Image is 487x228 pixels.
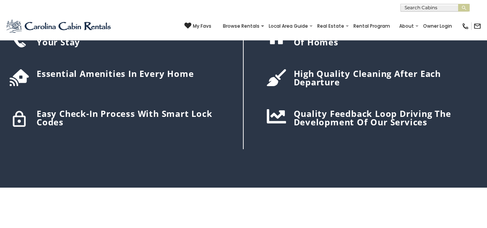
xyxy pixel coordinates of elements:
a: Owner Login [419,21,456,32]
h5: Essential amenities in every home [37,69,224,78]
a: Rental Program [350,21,394,32]
a: Real Estate [313,21,348,32]
span: My Favs [193,23,211,30]
img: Blue-2.png [6,18,112,34]
a: About [395,21,418,32]
a: Local Area Guide [265,21,312,32]
h5: Easy check-in process with Smart Lock codes [37,109,224,126]
img: phone-regular-black.png [462,22,469,30]
h5: Top tier inventory with a wide variety of homes [294,29,478,46]
a: My Favs [184,22,211,30]
h5: 24/7 Service before, during, and after your stay [37,29,224,46]
h5: High quality cleaning after each departure [294,69,478,86]
h5: Quality feedback loop driving the development of our services [294,109,478,126]
img: mail-regular-black.png [474,22,481,30]
a: Browse Rentals [219,21,263,32]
